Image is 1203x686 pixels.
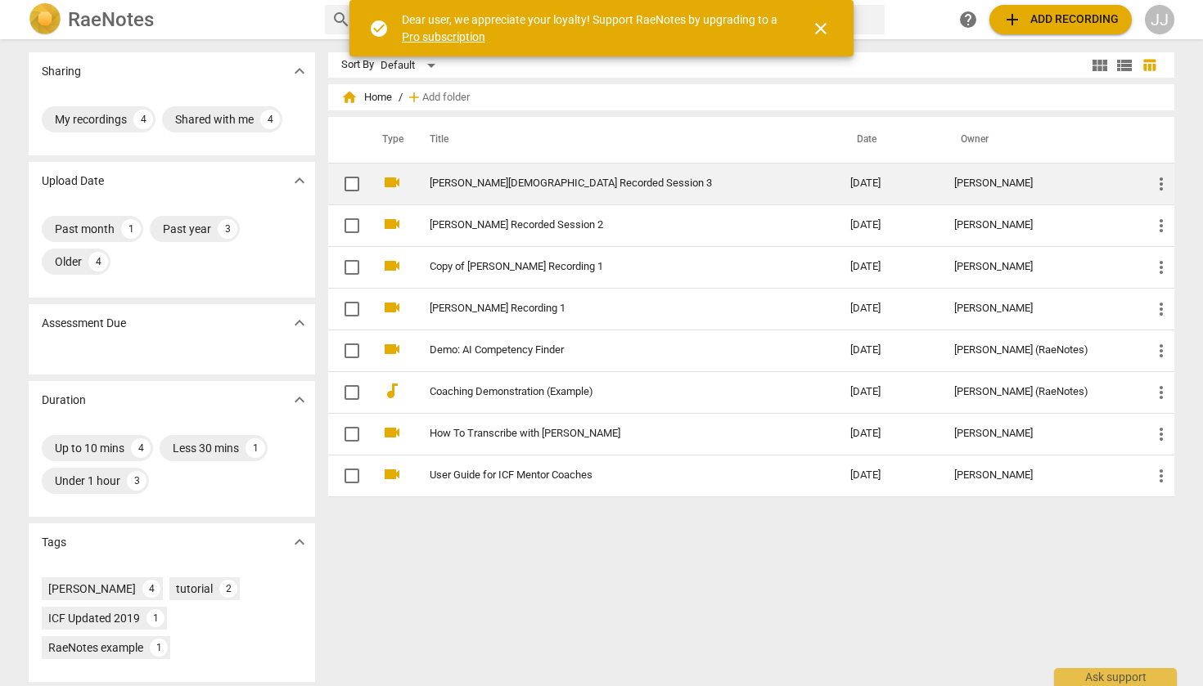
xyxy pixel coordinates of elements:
td: [DATE] [837,204,942,246]
td: [DATE] [837,455,942,496]
div: Up to 10 mins [55,440,124,456]
div: Shared with me [175,111,254,128]
div: Less 30 mins [173,440,239,456]
div: 4 [131,438,151,458]
span: expand_more [290,61,309,81]
span: Home [341,89,392,105]
div: 3 [218,219,237,239]
div: 2 [219,580,237,598]
th: Type [369,117,410,163]
td: [DATE] [837,371,942,413]
button: Upload [989,5,1132,34]
button: Close [801,9,840,48]
div: [PERSON_NAME] [954,303,1125,315]
a: Copy of [PERSON_NAME] Recording 1 [430,261,791,273]
span: home [341,89,358,105]
a: Pro subscription [402,30,485,43]
td: [DATE] [837,330,942,371]
span: Add folder [422,92,470,104]
span: table_chart [1142,57,1157,73]
div: [PERSON_NAME] [954,469,1125,482]
span: expand_more [290,313,309,333]
th: Owner [941,117,1138,163]
span: view_list [1115,56,1134,75]
span: close [811,19,831,38]
button: Show more [287,388,312,412]
span: more_vert [1151,466,1171,486]
span: check_circle [369,19,389,38]
th: Title [410,117,837,163]
div: 1 [121,219,141,239]
span: videocam [382,173,402,192]
td: [DATE] [837,413,942,455]
div: 1 [146,609,164,627]
span: videocam [382,339,402,359]
div: Older [55,253,82,270]
div: Past month [55,221,115,237]
button: List view [1112,53,1137,78]
a: [PERSON_NAME] Recorded Session 2 [430,219,791,231]
a: How To Transcribe with [PERSON_NAME] [430,428,791,440]
p: Tags [42,534,66,551]
a: Help [953,5,983,34]
div: 4 [260,110,280,129]
span: add [406,89,422,105]
button: JJ [1145,5,1174,34]
span: view_module [1090,56,1110,75]
p: Assessment Due [42,315,126,332]
div: tutorial [176,581,213,597]
a: LogoRaeNotes [29,3,312,36]
div: RaeNotes example [48,639,143,656]
span: videocam [382,464,402,484]
div: Sort By [341,59,374,71]
button: Show more [287,168,312,193]
div: Ask support [1054,668,1177,686]
span: expand_more [290,532,309,552]
div: [PERSON_NAME] (RaeNotes) [954,344,1125,356]
a: User Guide for ICF Mentor Coaches [430,469,791,482]
button: Tile view [1088,53,1112,78]
span: help [958,10,978,29]
span: Add recording [1002,10,1119,29]
button: Show more [287,311,312,335]
span: / [399,92,403,104]
div: Past year [163,221,211,237]
button: Show more [287,530,312,554]
span: more_vert [1151,258,1171,277]
button: Show more [287,59,312,83]
div: My recordings [55,111,127,128]
div: [PERSON_NAME] [48,581,136,597]
span: more_vert [1151,341,1171,361]
p: Duration [42,392,86,409]
span: search [331,10,351,29]
div: [PERSON_NAME] [954,219,1125,231]
div: 4 [142,580,160,598]
div: 4 [88,252,108,271]
a: [PERSON_NAME] Recording 1 [430,303,791,315]
th: Date [837,117,942,163]
div: [PERSON_NAME] [954,177,1125,190]
a: Demo: AI Competency Finder [430,344,791,356]
div: [PERSON_NAME] [954,428,1125,440]
span: expand_more [290,171,309,191]
div: [PERSON_NAME] (RaeNotes) [954,386,1125,398]
p: Upload Date [42,173,104,190]
img: Logo [29,3,61,36]
span: add [1002,10,1022,29]
span: more_vert [1151,174,1171,194]
span: videocam [382,298,402,317]
td: [DATE] [837,288,942,330]
div: 3 [127,471,146,491]
span: videocam [382,214,402,234]
div: 4 [133,110,153,129]
span: videocam [382,256,402,276]
div: Default [381,52,441,78]
div: Under 1 hour [55,473,120,489]
button: Table view [1137,53,1161,78]
div: ICF Updated 2019 [48,610,140,626]
div: [PERSON_NAME] [954,261,1125,273]
span: videocam [382,423,402,442]
a: [PERSON_NAME][DEMOGRAPHIC_DATA] Recorded Session 3 [430,177,791,190]
h2: RaeNotes [68,8,154,31]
